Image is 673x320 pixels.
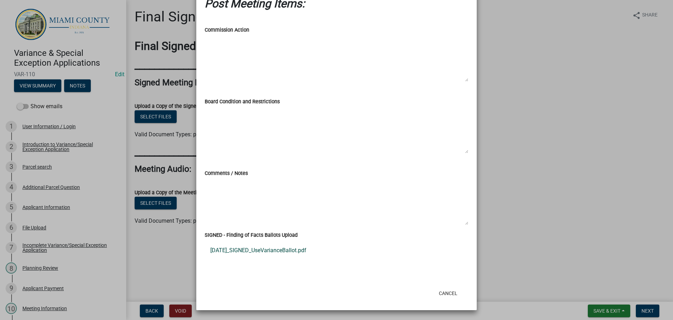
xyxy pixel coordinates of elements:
[433,287,463,300] button: Cancel
[205,99,280,104] label: Board Condition and Restrictions
[205,171,248,176] label: Comments / Notes
[205,233,298,238] label: SIGNED - Finding of Facts Ballots Upload
[205,242,468,259] a: [DATE]_SIGNED_UseVarianceBallot.pdf
[205,28,249,33] label: Commission Action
